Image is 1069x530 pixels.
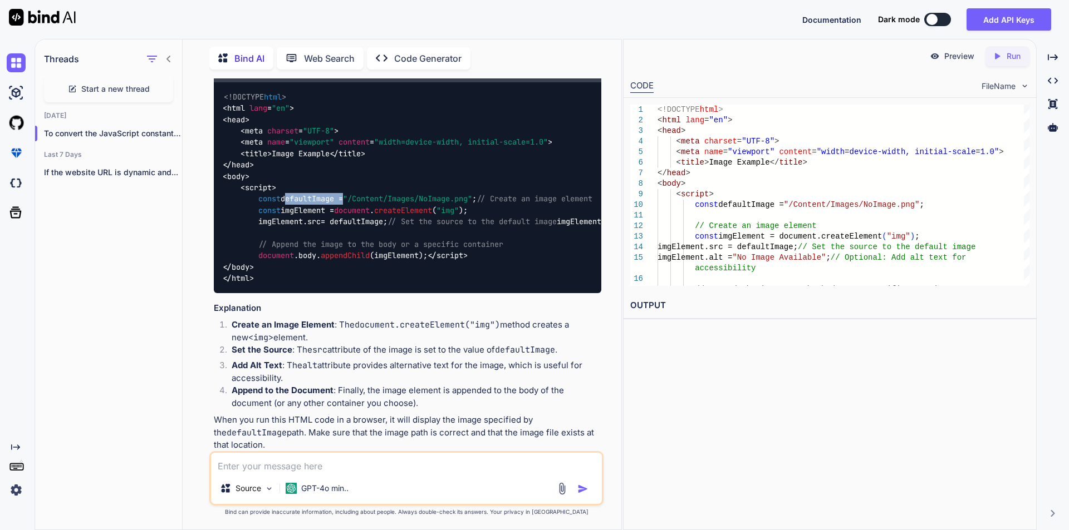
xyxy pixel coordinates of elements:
span: content [779,147,812,156]
p: When you run this HTML code in a browser, it will display the image specified by the path. Make s... [214,414,601,452]
span: > [681,179,685,188]
span: ; [919,200,924,209]
span: < = > [241,126,339,136]
code: <img> [248,332,273,343]
h2: Last 7 Days [35,150,182,159]
span: ) [910,232,914,241]
span: FileName [982,81,1016,92]
span: < > [241,182,276,192]
span: </ [769,158,779,167]
strong: Append to the Document [232,385,334,395]
img: chevron down [1020,81,1029,91]
span: const [258,194,281,204]
div: 8 [630,179,643,189]
span: script [681,190,709,199]
div: 16 [630,274,643,284]
div: 13 [630,231,643,242]
span: // Create an image element [695,221,816,230]
img: Pick Models [264,484,274,493]
div: 2 [630,115,643,126]
span: imgElement.src = defaultImage; [658,242,798,251]
span: // Append the image to the body or a specific cont [695,285,929,294]
li: : Finally, the image element is appended to the body of the document (or any other container you ... [223,384,601,409]
span: </ > [330,148,365,158]
span: < [676,137,680,146]
span: title [681,158,704,167]
span: < = > [223,103,294,113]
img: premium [7,143,26,162]
strong: Add Alt Text [232,360,282,370]
span: ; [915,232,919,241]
div: 11 [630,210,643,221]
span: <!DOCTYPE [658,105,700,114]
span: html [227,103,245,113]
span: imgElement.alt = [658,253,732,262]
span: meta [681,147,700,156]
span: < > [223,115,249,125]
img: Bind AI [9,9,76,26]
p: Web Search [304,52,355,65]
h2: [DATE] [35,111,182,120]
span: body [227,171,245,181]
span: appendChild [321,251,370,261]
span: name [267,137,285,147]
span: ; [826,253,830,262]
span: document [258,251,294,261]
span: < [676,147,680,156]
span: Dark mode [878,14,920,25]
span: // Set the source to the default image [388,217,557,227]
span: title [245,148,267,158]
p: Source [236,483,261,494]
span: html [662,116,681,125]
span: const [695,232,718,241]
img: chat [7,53,26,72]
span: // Append the image to the body or a specific container [258,239,503,249]
div: 6 [630,157,643,168]
span: > [704,158,709,167]
span: > [681,126,685,135]
li: : The attribute of the image is set to the value of . [223,344,601,359]
span: script [437,251,463,261]
span: script [245,182,272,192]
span: "en" [709,116,728,125]
span: = [812,147,816,156]
span: head [666,169,685,177]
span: <!DOCTYPE > [224,92,286,102]
img: icon [577,483,589,494]
span: "img" [886,232,910,241]
span: </ > [223,274,254,284]
div: 7 [630,168,643,179]
span: < [676,158,680,167]
code: defaultImage [227,427,287,438]
span: "No Image Available" [732,253,826,262]
span: > [718,105,723,114]
code: src [312,344,327,355]
span: = [723,147,727,156]
div: 12 [630,221,643,231]
span: "width=device-width, initial-scale=1.0" [816,147,999,156]
span: meta [681,137,700,146]
span: charset [704,137,737,146]
span: ainer [929,285,952,294]
code: defaultImage [495,344,555,355]
h1: Threads [44,52,79,66]
div: 4 [630,136,643,147]
img: preview [930,51,940,61]
span: charset [267,126,298,136]
span: < [658,179,662,188]
span: body [298,251,316,261]
span: head [662,126,681,135]
p: GPT-4o min.. [301,483,349,494]
strong: Set the Source [232,344,292,355]
span: "viewport" [728,147,774,156]
span: const [258,205,281,215]
span: </ > [428,251,468,261]
p: Preview [944,51,974,62]
span: // Create an image element [477,194,592,204]
span: head [232,160,249,170]
code: document.createElement("img") [355,319,500,330]
span: </ [658,169,667,177]
span: "UTF-8" [742,137,774,146]
span: < > [223,171,249,181]
div: 17 [630,284,643,295]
